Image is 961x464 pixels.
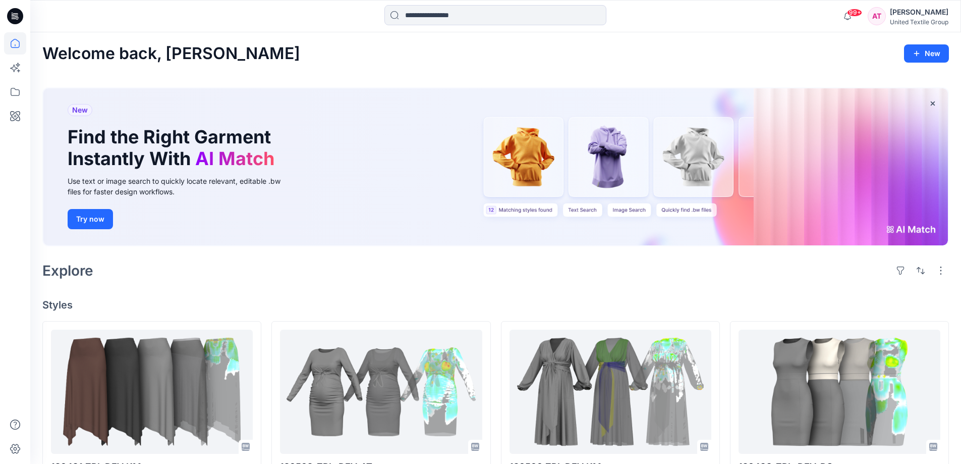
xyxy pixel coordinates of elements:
button: New [904,44,949,63]
a: 120491 ZPL DEV KM [51,330,253,454]
button: Try now [68,209,113,229]
a: 120500 ZPL DEV KM [510,330,711,454]
div: Use text or image search to quickly locate relevant, editable .bw files for faster design workflows. [68,176,295,197]
h1: Find the Right Garment Instantly With [68,126,279,170]
div: AT [868,7,886,25]
span: New [72,104,88,116]
span: 99+ [847,9,862,17]
a: 120502_ZPL_DEV_AT [280,330,482,454]
h4: Styles [42,299,949,311]
h2: Explore [42,263,93,279]
span: AI Match [195,147,274,170]
h2: Welcome back, [PERSON_NAME] [42,44,300,63]
div: [PERSON_NAME] [890,6,948,18]
a: 120499_ZPL_DEV_RG [739,330,940,454]
div: United Textile Group [890,18,948,26]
